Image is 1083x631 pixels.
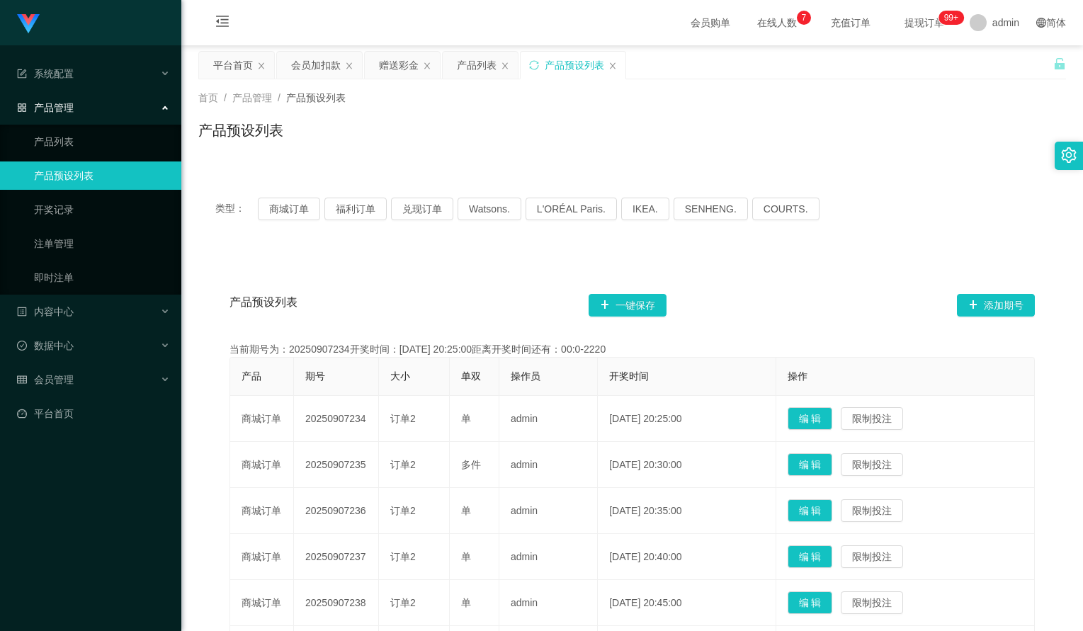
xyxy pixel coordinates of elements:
[797,11,811,25] sup: 7
[788,407,833,430] button: 编 辑
[230,442,294,488] td: 商城订单
[17,399,170,428] a: 图标: dashboard平台首页
[17,374,74,385] span: 会员管理
[897,18,951,28] span: 提现订单
[229,294,297,317] span: 产品预设列表
[499,580,598,626] td: admin
[34,127,170,156] a: 产品列表
[17,307,27,317] i: 图标: profile
[461,551,471,562] span: 单
[198,1,246,46] i: 图标: menu-fold
[390,459,416,470] span: 订单2
[750,18,804,28] span: 在线人数
[841,407,903,430] button: 限制投注
[1061,147,1077,163] i: 图标: setting
[305,370,325,382] span: 期号
[198,120,283,141] h1: 产品预设列表
[461,505,471,516] span: 单
[501,62,509,70] i: 图标: close
[232,92,272,103] span: 产品管理
[242,370,261,382] span: 产品
[511,370,540,382] span: 操作员
[345,62,353,70] i: 图标: close
[608,62,617,70] i: 图标: close
[34,195,170,224] a: 开奖记录
[291,52,341,79] div: 会员加扣款
[34,161,170,190] a: 产品预设列表
[458,198,521,220] button: Watsons.
[34,263,170,292] a: 即时注单
[939,11,964,25] sup: 1109
[17,341,27,351] i: 图标: check-circle-o
[17,103,27,113] i: 图标: appstore-o
[461,459,481,470] span: 多件
[286,92,346,103] span: 产品预设列表
[423,62,431,70] i: 图标: close
[499,488,598,534] td: admin
[841,591,903,614] button: 限制投注
[841,545,903,568] button: 限制投注
[17,306,74,317] span: 内容中心
[802,11,807,25] p: 7
[230,396,294,442] td: 商城订单
[213,52,253,79] div: 平台首页
[230,534,294,580] td: 商城订单
[17,102,74,113] span: 产品管理
[1053,57,1066,70] i: 图标: unlock
[17,14,40,34] img: logo.9652507e.png
[17,68,74,79] span: 系统配置
[609,370,649,382] span: 开奖时间
[17,375,27,385] i: 图标: table
[957,294,1035,317] button: 图标: plus添加期号
[499,534,598,580] td: admin
[457,52,497,79] div: 产品列表
[390,551,416,562] span: 订单2
[215,198,258,220] span: 类型：
[17,340,74,351] span: 数据中心
[294,488,379,534] td: 20250907236
[788,591,833,614] button: 编 辑
[1036,18,1046,28] i: 图标: global
[752,198,820,220] button: COURTS.
[229,342,1035,357] div: 当前期号为：20250907234开奖时间：[DATE] 20:25:00距离开奖时间还有：00:0-2220
[461,370,481,382] span: 单双
[674,198,748,220] button: SENHENG.
[17,69,27,79] i: 图标: form
[598,442,776,488] td: [DATE] 20:30:00
[258,198,320,220] button: 商城订单
[461,413,471,424] span: 单
[230,580,294,626] td: 商城订单
[841,453,903,476] button: 限制投注
[499,442,598,488] td: admin
[621,198,669,220] button: IKEA.
[461,597,471,608] span: 单
[294,580,379,626] td: 20250907238
[390,597,416,608] span: 订单2
[390,370,410,382] span: 大小
[379,52,419,79] div: 赠送彩金
[598,488,776,534] td: [DATE] 20:35:00
[788,545,833,568] button: 编 辑
[294,396,379,442] td: 20250907234
[294,442,379,488] td: 20250907235
[598,396,776,442] td: [DATE] 20:25:00
[198,92,218,103] span: 首页
[324,198,387,220] button: 福利订单
[824,18,878,28] span: 充值订单
[526,198,617,220] button: L'ORÉAL Paris.
[788,499,833,522] button: 编 辑
[499,396,598,442] td: admin
[278,92,280,103] span: /
[390,413,416,424] span: 订单2
[598,580,776,626] td: [DATE] 20:45:00
[598,534,776,580] td: [DATE] 20:40:00
[294,534,379,580] td: 20250907237
[34,229,170,258] a: 注单管理
[230,488,294,534] td: 商城订单
[529,60,539,70] i: 图标: sync
[589,294,667,317] button: 图标: plus一键保存
[788,453,833,476] button: 编 辑
[545,52,604,79] div: 产品预设列表
[788,370,807,382] span: 操作
[841,499,903,522] button: 限制投注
